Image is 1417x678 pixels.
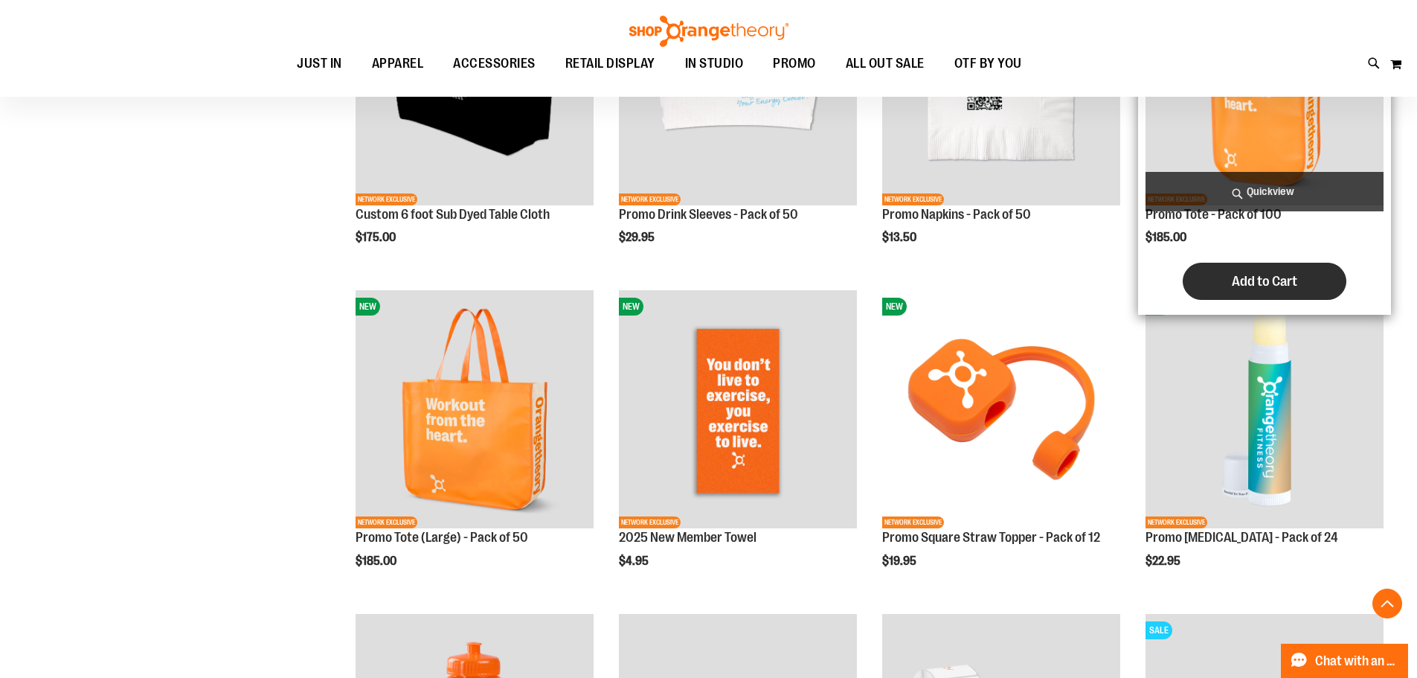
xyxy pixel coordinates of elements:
a: 2025 New Member Towel [619,530,756,545]
span: NEW [356,298,380,316]
a: Promo Square Straw Topper - Pack of 12 [882,530,1100,545]
span: $13.50 [882,231,919,244]
span: $4.95 [619,554,651,568]
span: RETAIL DISPLAY [565,47,655,80]
span: NETWORK EXCLUSIVE [882,517,944,528]
a: Promo Tote (Large) - Pack of 50 [356,530,528,545]
span: $185.00 [356,554,399,568]
span: ALL OUT SALE [846,47,925,80]
span: Add to Cart [1232,273,1297,290]
div: product [1138,283,1391,606]
a: Promo [MEDICAL_DATA] - Pack of 24 [1146,530,1338,545]
button: Chat with an Expert [1281,644,1409,678]
button: Back To Top [1372,589,1402,618]
span: $29.95 [619,231,657,244]
span: SALE [1146,621,1172,639]
span: $19.95 [882,554,919,568]
img: Promo Square Straw Topper - Pack of 12 [882,290,1120,528]
a: Promo Drink Sleeves - Pack of 50 [619,207,798,222]
span: NEW [882,298,907,316]
span: PROMO [773,47,816,80]
span: NETWORK EXCLUSIVE [356,194,417,205]
span: NETWORK EXCLUSIVE [1146,517,1207,528]
span: ACCESSORIES [453,47,536,80]
img: OTF 2025 New Member Towel [619,290,857,528]
span: $185.00 [1146,231,1189,244]
span: JUST IN [297,47,342,80]
div: product [348,283,601,606]
span: $175.00 [356,231,398,244]
span: NETWORK EXCLUSIVE [619,194,681,205]
a: Promo Square Straw Topper - Pack of 12NEWNETWORK EXCLUSIVE [882,290,1120,531]
img: Promo Tote (Large) - Pack of 50 [356,290,594,528]
a: Promo Tote (Large) - Pack of 50NEWNETWORK EXCLUSIVE [356,290,594,531]
div: product [875,283,1128,606]
span: IN STUDIO [685,47,744,80]
span: NEW [619,298,643,316]
span: NETWORK EXCLUSIVE [882,194,944,205]
a: OTF 2025 New Member TowelNEWNETWORK EXCLUSIVE [619,290,857,531]
a: Custom 6 foot Sub Dyed Table Cloth [356,207,550,222]
span: $22.95 [1146,554,1183,568]
a: Promo Lip Balm - Pack of 24NEWNETWORK EXCLUSIVE [1146,290,1384,531]
div: product [611,283,864,606]
a: Quickview [1146,172,1384,211]
img: Promo Lip Balm - Pack of 24 [1146,290,1384,528]
a: Promo Napkins - Pack of 50 [882,207,1031,222]
span: NETWORK EXCLUSIVE [356,517,417,528]
a: Promo Tote - Pack of 100 [1146,207,1282,222]
span: Chat with an Expert [1315,654,1399,668]
span: NETWORK EXCLUSIVE [619,517,681,528]
span: APPAREL [372,47,424,80]
img: Shop Orangetheory [627,16,791,47]
button: Add to Cart [1183,263,1346,300]
span: OTF BY YOU [954,47,1022,80]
